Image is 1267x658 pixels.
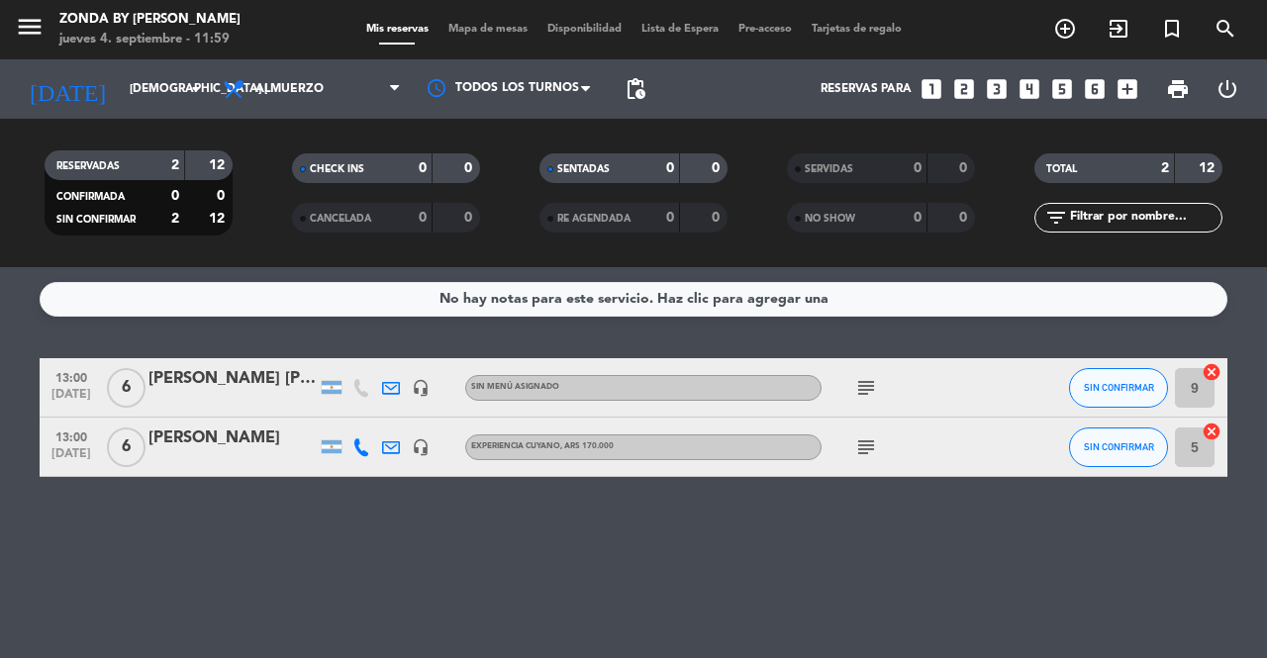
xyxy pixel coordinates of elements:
i: looks_one [919,76,944,102]
i: subject [854,376,878,400]
span: Reservas para [821,82,912,96]
i: looks_5 [1049,76,1075,102]
strong: 0 [914,161,922,175]
span: Sin menú asignado [471,383,559,391]
div: jueves 4. septiembre - 11:59 [59,30,241,49]
i: subject [854,435,878,459]
div: Zonda by [PERSON_NAME] [59,10,241,30]
i: cancel [1202,362,1221,382]
div: [PERSON_NAME] [PERSON_NAME] [148,366,317,392]
span: NO SHOW [805,214,855,224]
i: power_settings_new [1216,77,1239,101]
span: SIN CONFIRMAR [56,215,136,225]
strong: 0 [914,211,922,225]
span: EXPERIENCIA CUYANO [471,442,614,450]
strong: 0 [712,161,724,175]
strong: 12 [1199,161,1218,175]
i: arrow_drop_down [184,77,208,101]
span: SIN CONFIRMAR [1084,441,1154,452]
span: Tarjetas de regalo [802,24,912,35]
strong: 0 [419,211,427,225]
span: [DATE] [47,447,96,470]
span: Pre-acceso [729,24,802,35]
span: pending_actions [624,77,647,101]
span: Disponibilidad [537,24,632,35]
button: SIN CONFIRMAR [1069,368,1168,408]
i: headset_mic [412,438,430,456]
span: print [1166,77,1190,101]
strong: 0 [464,211,476,225]
strong: 0 [712,211,724,225]
span: TOTAL [1046,164,1077,174]
span: Almuerzo [255,82,324,96]
i: search [1214,17,1237,41]
i: looks_3 [984,76,1010,102]
strong: 0 [464,161,476,175]
i: menu [15,12,45,42]
span: 13:00 [47,424,96,447]
i: exit_to_app [1107,17,1130,41]
i: turned_in_not [1160,17,1184,41]
i: headset_mic [412,379,430,397]
span: [DATE] [47,388,96,411]
strong: 0 [419,161,427,175]
span: CANCELADA [310,214,371,224]
strong: 0 [217,189,229,203]
i: add_box [1115,76,1140,102]
span: SIN CONFIRMAR [1084,382,1154,393]
div: No hay notas para este servicio. Haz clic para agregar una [439,288,828,311]
strong: 0 [666,161,674,175]
i: [DATE] [15,67,120,111]
span: 6 [107,368,146,408]
strong: 2 [171,158,179,172]
strong: 2 [1161,161,1169,175]
i: filter_list [1044,206,1068,230]
i: cancel [1202,422,1221,441]
strong: 0 [171,189,179,203]
button: menu [15,12,45,48]
span: Lista de Espera [632,24,729,35]
input: Filtrar por nombre... [1068,207,1221,229]
strong: 0 [666,211,674,225]
span: CHECK INS [310,164,364,174]
span: 6 [107,427,146,467]
strong: 12 [209,158,229,172]
strong: 2 [171,212,179,226]
span: Mapa de mesas [439,24,537,35]
div: [PERSON_NAME] [148,425,317,451]
span: 13:00 [47,365,96,388]
span: Mis reservas [356,24,439,35]
span: SERVIDAS [805,164,853,174]
button: SIN CONFIRMAR [1069,427,1168,467]
span: RE AGENDADA [557,214,631,224]
span: CONFIRMADA [56,192,125,202]
div: LOG OUT [1203,59,1252,119]
strong: 0 [959,211,971,225]
strong: 12 [209,212,229,226]
span: , ARS 170.000 [560,442,614,450]
i: looks_6 [1082,76,1108,102]
span: SENTADAS [557,164,610,174]
span: RESERVADAS [56,161,120,171]
i: looks_two [951,76,977,102]
strong: 0 [959,161,971,175]
i: looks_4 [1017,76,1042,102]
i: add_circle_outline [1053,17,1077,41]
